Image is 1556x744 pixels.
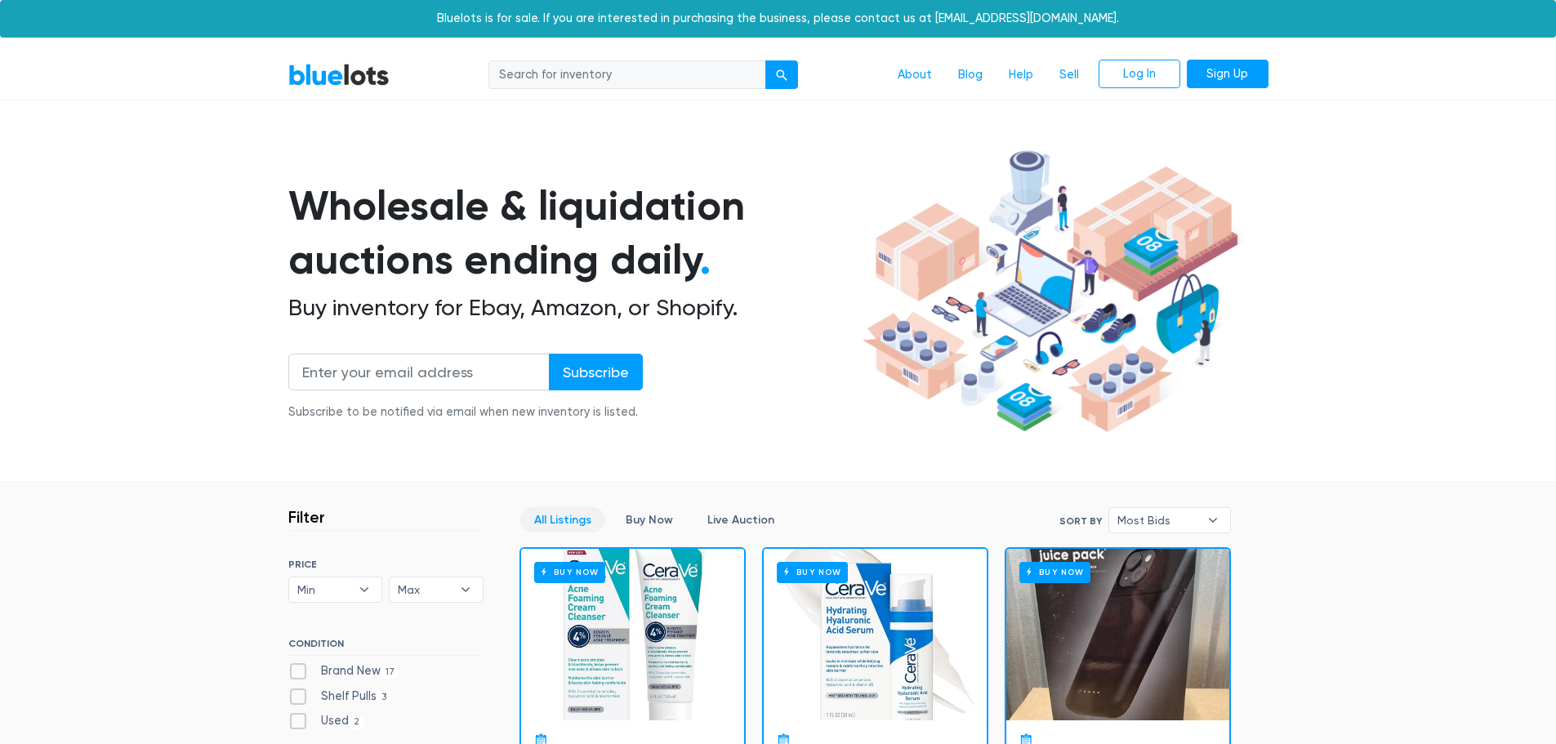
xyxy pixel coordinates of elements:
[288,63,390,87] a: BlueLots
[381,666,400,679] span: 17
[700,235,711,284] span: .
[1019,562,1090,582] h6: Buy Now
[377,691,392,704] span: 3
[288,688,392,706] label: Shelf Pulls
[612,507,687,532] a: Buy Now
[288,712,365,730] label: Used
[1187,60,1268,89] a: Sign Up
[288,507,325,527] h3: Filter
[520,507,605,532] a: All Listings
[1006,549,1229,720] a: Buy Now
[288,179,857,287] h1: Wholesale & liquidation auctions ending daily
[534,562,605,582] h6: Buy Now
[448,577,483,602] b: ▾
[347,577,381,602] b: ▾
[288,662,400,680] label: Brand New
[996,60,1046,91] a: Help
[1046,60,1092,91] a: Sell
[349,716,365,729] span: 2
[521,549,744,720] a: Buy Now
[1117,508,1199,532] span: Most Bids
[885,60,945,91] a: About
[764,549,987,720] a: Buy Now
[398,577,452,602] span: Max
[288,354,550,390] input: Enter your email address
[297,577,351,602] span: Min
[945,60,996,91] a: Blog
[1059,514,1102,528] label: Sort By
[857,143,1244,440] img: hero-ee84e7d0318cb26816c560f6b4441b76977f77a177738b4e94f68c95b2b83dbb.png
[288,559,484,570] h6: PRICE
[1196,508,1230,532] b: ▾
[693,507,788,532] a: Live Auction
[488,60,766,90] input: Search for inventory
[288,294,857,322] h2: Buy inventory for Ebay, Amazon, or Shopify.
[777,562,848,582] h6: Buy Now
[1099,60,1180,89] a: Log In
[288,403,643,421] div: Subscribe to be notified via email when new inventory is listed.
[549,354,643,390] input: Subscribe
[288,638,484,656] h6: CONDITION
